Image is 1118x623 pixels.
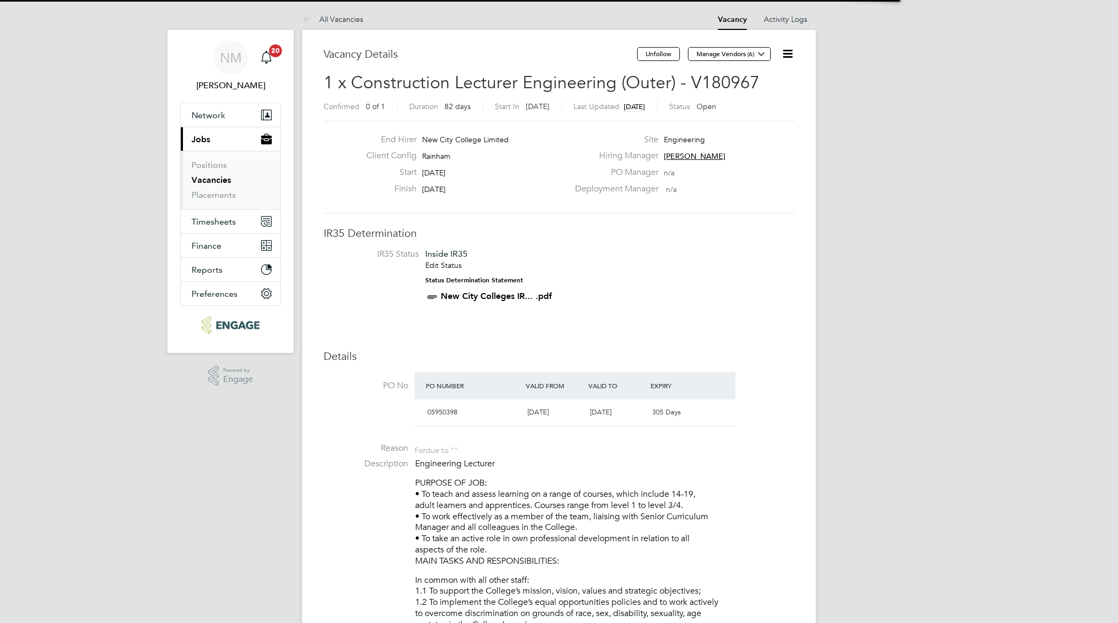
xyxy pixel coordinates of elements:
[624,102,645,111] span: [DATE]
[422,168,446,178] span: [DATE]
[208,366,254,386] a: Powered byEngage
[167,30,294,353] nav: Main navigation
[445,102,471,111] span: 82 days
[669,102,690,111] label: Status
[425,260,462,270] a: Edit Status
[415,478,794,566] p: PURPOSE OF JOB: • To teach and assess learning on a range of courses, which include 14-19, adult ...
[590,407,611,417] span: [DATE]
[764,14,807,24] a: Activity Logs
[334,249,419,260] label: IR35 Status
[652,407,681,417] span: 305 Days
[192,110,225,120] span: Network
[409,102,438,111] label: Duration
[637,47,680,61] button: Unfollow
[718,15,747,24] a: Vacancy
[526,102,549,111] span: [DATE]
[358,183,417,195] label: Finish
[358,150,417,161] label: Client Config
[569,150,658,161] label: Hiring Manager
[358,167,417,178] label: Start
[696,102,716,111] span: Open
[423,376,523,395] div: PO Number
[569,134,658,145] label: Site
[220,51,242,65] span: NM
[302,14,363,24] a: All Vacancies
[664,168,675,178] span: n/a
[425,276,523,284] strong: Status Determination Statement
[666,184,677,194] span: n/a
[664,151,725,161] span: [PERSON_NAME]
[192,134,210,144] span: Jobs
[192,265,223,275] span: Reports
[425,249,468,259] span: Inside IR35
[427,407,457,417] span: 05950398
[366,102,385,111] span: 0 of 1
[573,102,619,111] label: Last Updated
[181,258,280,281] button: Reports
[422,151,450,161] span: Rainham
[192,190,236,200] a: Placements
[569,183,658,195] label: Deployment Manager
[415,443,458,455] div: For due to ""
[495,102,519,111] label: Start In
[324,102,359,111] label: Confirmed
[415,458,794,470] p: Engineering Lecturer
[223,366,253,375] span: Powered by
[181,282,280,305] button: Preferences
[422,135,509,144] span: New City College Limited
[586,376,648,395] div: Valid To
[256,41,277,75] a: 20
[192,241,221,251] span: Finance
[202,317,259,334] img: ncclondon-logo-retina.png
[180,317,281,334] a: Go to home page
[324,458,408,470] label: Description
[180,41,281,92] a: NM[PERSON_NAME]
[664,135,705,144] span: Engineering
[324,380,408,391] label: PO No
[324,443,408,454] label: Reason
[269,44,282,57] span: 20
[192,289,238,299] span: Preferences
[527,407,549,417] span: [DATE]
[324,349,794,363] h3: Details
[324,226,794,240] h3: IR35 Determination
[688,47,771,61] button: Manage Vendors (6)
[180,79,281,92] span: Nathan Morris
[324,47,637,61] h3: Vacancy Details
[181,151,280,209] div: Jobs
[192,217,236,227] span: Timesheets
[181,127,280,151] button: Jobs
[181,210,280,233] button: Timesheets
[324,72,760,93] span: 1 x Construction Lecturer Engineering (Outer) - V180967
[358,134,417,145] label: End Hirer
[192,175,231,185] a: Vacancies
[181,103,280,127] button: Network
[569,167,658,178] label: PO Manager
[192,160,227,170] a: Positions
[422,184,446,194] span: [DATE]
[441,291,552,301] a: New City Colleges IR... .pdf
[648,376,710,395] div: Expiry
[223,375,253,384] span: Engage
[523,376,586,395] div: Valid From
[181,234,280,257] button: Finance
